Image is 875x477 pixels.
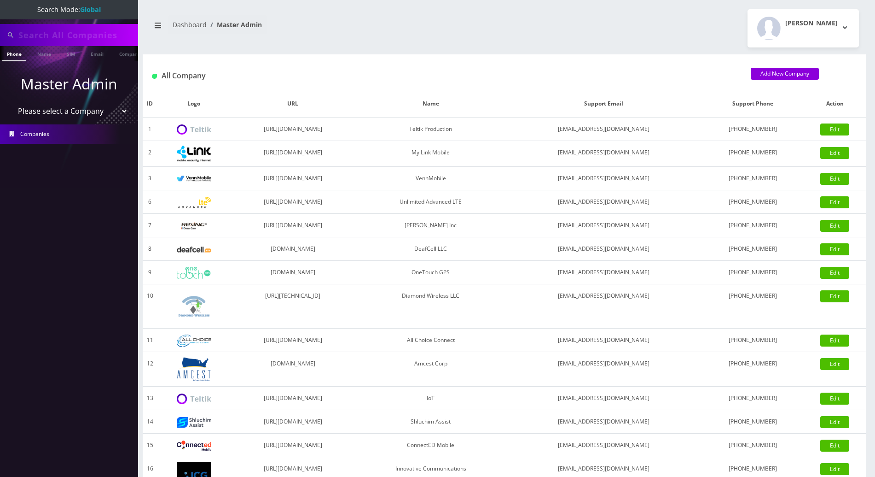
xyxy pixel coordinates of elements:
[506,284,701,329] td: [EMAIL_ADDRESS][DOMAIN_NAME]
[506,410,701,434] td: [EMAIL_ADDRESS][DOMAIN_NAME]
[820,290,849,302] a: Edit
[177,247,211,253] img: DeafCell LLC
[143,237,157,261] td: 8
[701,352,804,387] td: [PHONE_NUMBER]
[177,146,211,162] img: My Link Mobile
[355,284,506,329] td: Diamond Wireless LLC
[177,357,211,382] img: Amcest Corp
[152,71,737,80] h1: All Company
[506,352,701,387] td: [EMAIL_ADDRESS][DOMAIN_NAME]
[231,434,355,457] td: [URL][DOMAIN_NAME]
[231,237,355,261] td: [DOMAIN_NAME]
[701,410,804,434] td: [PHONE_NUMBER]
[506,90,701,118] th: Support Email
[20,130,49,138] span: Companies
[231,284,355,329] td: [URL][TECHNICAL_ID]
[355,387,506,410] td: IoT
[231,167,355,190] td: [URL][DOMAIN_NAME]
[143,387,157,410] td: 13
[820,173,849,185] a: Edit
[177,176,211,182] img: VennMobile
[207,20,262,29] li: Master Admin
[62,46,80,60] a: SIM
[231,352,355,387] td: [DOMAIN_NAME]
[33,46,56,60] a: Name
[80,5,101,14] strong: Global
[506,329,701,352] td: [EMAIL_ADDRESS][DOMAIN_NAME]
[751,68,819,80] a: Add New Company
[177,222,211,230] img: Rexing Inc
[143,167,157,190] td: 3
[115,46,145,60] a: Company
[506,190,701,214] td: [EMAIL_ADDRESS][DOMAIN_NAME]
[355,329,506,352] td: All Choice Connect
[506,261,701,284] td: [EMAIL_ADDRESS][DOMAIN_NAME]
[143,141,157,167] td: 2
[804,90,866,118] th: Action
[143,329,157,352] td: 11
[177,335,211,347] img: All Choice Connect
[177,124,211,135] img: Teltik Production
[820,463,849,475] a: Edit
[143,214,157,237] td: 7
[355,214,506,237] td: [PERSON_NAME] Inc
[701,214,804,237] td: [PHONE_NUMBER]
[785,19,838,27] h2: [PERSON_NAME]
[506,214,701,237] td: [EMAIL_ADDRESS][DOMAIN_NAME]
[701,261,804,284] td: [PHONE_NUMBER]
[143,118,157,141] td: 1
[231,261,355,284] td: [DOMAIN_NAME]
[506,387,701,410] td: [EMAIL_ADDRESS][DOMAIN_NAME]
[820,243,849,255] a: Edit
[701,118,804,141] td: [PHONE_NUMBER]
[506,141,701,167] td: [EMAIL_ADDRESS][DOMAIN_NAME]
[143,434,157,457] td: 15
[701,434,804,457] td: [PHONE_NUMBER]
[701,190,804,214] td: [PHONE_NUMBER]
[355,190,506,214] td: Unlimited Advanced LTE
[231,214,355,237] td: [URL][DOMAIN_NAME]
[231,329,355,352] td: [URL][DOMAIN_NAME]
[177,267,211,279] img: OneTouch GPS
[820,358,849,370] a: Edit
[820,440,849,452] a: Edit
[177,197,211,208] img: Unlimited Advanced LTE
[355,352,506,387] td: Amcest Corp
[820,267,849,279] a: Edit
[177,417,211,428] img: Shluchim Assist
[143,90,157,118] th: ID
[701,329,804,352] td: [PHONE_NUMBER]
[177,394,211,404] img: IoT
[231,118,355,141] td: [URL][DOMAIN_NAME]
[820,147,849,159] a: Edit
[820,196,849,208] a: Edit
[820,220,849,232] a: Edit
[143,261,157,284] td: 9
[173,20,207,29] a: Dashboard
[355,434,506,457] td: ConnectED Mobile
[820,416,849,428] a: Edit
[143,284,157,329] td: 10
[231,90,355,118] th: URL
[2,46,26,61] a: Phone
[355,410,506,434] td: Shluchim Assist
[37,5,101,14] span: Search Mode:
[143,410,157,434] td: 14
[355,118,506,141] td: Teltik Production
[231,190,355,214] td: [URL][DOMAIN_NAME]
[701,284,804,329] td: [PHONE_NUMBER]
[506,167,701,190] td: [EMAIL_ADDRESS][DOMAIN_NAME]
[231,141,355,167] td: [URL][DOMAIN_NAME]
[18,26,136,44] input: Search All Companies
[506,118,701,141] td: [EMAIL_ADDRESS][DOMAIN_NAME]
[152,74,157,79] img: All Company
[150,15,498,41] nav: breadcrumb
[231,410,355,434] td: [URL][DOMAIN_NAME]
[143,190,157,214] td: 6
[701,90,804,118] th: Support Phone
[506,434,701,457] td: [EMAIL_ADDRESS][DOMAIN_NAME]
[748,9,859,47] button: [PERSON_NAME]
[701,141,804,167] td: [PHONE_NUMBER]
[157,90,231,118] th: Logo
[820,124,849,135] a: Edit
